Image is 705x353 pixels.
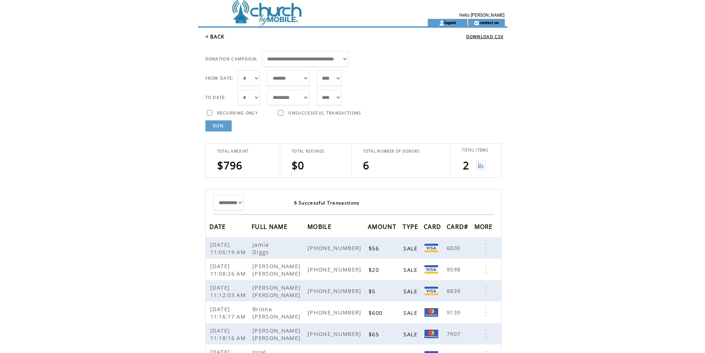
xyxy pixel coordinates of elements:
[368,224,398,229] a: AMOUNT
[447,330,462,337] span: 7907
[447,221,470,234] span: CARD#
[210,305,248,320] span: [DATE] 11:16:17 AM
[209,221,228,234] span: DATE
[252,327,302,342] span: [PERSON_NAME] [PERSON_NAME]
[252,221,289,234] span: FULL NAME
[294,200,360,206] span: 6 Successful Transactions
[447,224,470,229] a: CARD#
[292,158,305,172] span: $0
[462,148,488,153] span: TOTAL ITEMS
[459,13,504,18] span: Hello [PERSON_NAME]
[308,287,363,294] span: [PHONE_NUMBER]
[479,20,499,25] a: contact us
[205,33,225,40] a: < BACK
[205,120,232,131] a: RUN
[288,110,361,116] span: UNSUCCESSFUL TRANSACTIONS
[424,287,438,295] img: Visa
[403,287,419,295] span: SALE
[403,221,420,234] span: TYPE
[308,244,363,252] span: [PHONE_NUMBER]
[252,284,302,299] span: [PERSON_NAME] [PERSON_NAME]
[210,241,248,256] span: [DATE] 11:06:19 AM
[209,224,228,229] a: DATE
[466,34,504,39] a: DOWNLOAD CSV
[447,287,462,294] span: 8839
[369,244,381,252] span: $56
[308,330,363,337] span: [PHONE_NUMBER]
[403,224,420,229] a: TYPE
[403,244,419,252] span: SALE
[252,262,302,277] span: [PERSON_NAME] [PERSON_NAME]
[210,327,248,342] span: [DATE] 11:18:16 AM
[210,284,248,299] span: [DATE] 11:12:03 AM
[439,20,444,26] img: account_icon.gif
[447,266,462,273] span: 9598
[217,149,249,154] span: TOTAL AMOUNT
[474,20,479,26] img: contact_us_icon.gif
[424,224,443,229] a: CARD
[292,149,325,154] span: TOTAL REFUNDS
[403,309,419,316] span: SALE
[252,224,289,229] a: FULL NAME
[474,221,495,234] span: MORE
[308,221,333,234] span: MOBILE
[252,305,302,320] span: Briona [PERSON_NAME]
[363,158,369,172] span: 6
[205,76,234,81] span: FROM DATE:
[403,330,419,338] span: SALE
[369,330,381,338] span: $65
[308,266,363,273] span: [PHONE_NUMBER]
[369,287,377,295] span: $5
[424,265,438,274] img: Visa
[363,149,420,154] span: TOTAL NUMBER OF DONORS
[403,266,419,273] span: SALE
[368,221,398,234] span: AMOUNT
[217,110,258,116] span: RECURRING ONLY
[205,56,258,61] span: DONATION CAMPAIGN:
[205,95,227,100] span: TO DATE:
[463,158,469,172] span: 2
[210,262,248,277] span: [DATE] 11:08:26 AM
[476,161,486,170] img: View graph
[369,309,384,316] span: $600
[369,266,381,273] span: $20
[444,20,456,25] a: logout
[424,308,438,317] img: Mastercard
[424,221,443,234] span: CARD
[447,244,462,252] span: 6800
[217,158,243,172] span: $796
[424,330,438,338] img: Mastercard
[308,309,363,316] span: [PHONE_NUMBER]
[252,241,271,256] span: Jamia Diggs
[308,224,333,229] a: MOBILE
[447,309,462,316] span: 9139
[424,244,438,252] img: Visa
